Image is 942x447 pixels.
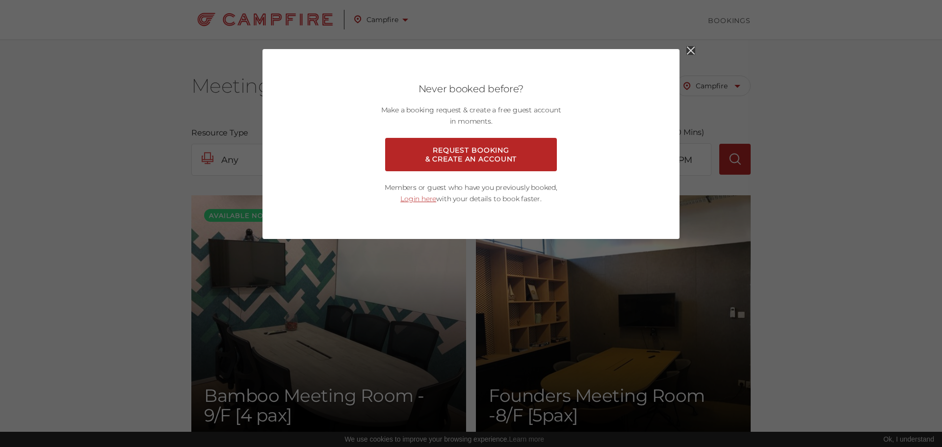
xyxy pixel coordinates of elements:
button: Close [686,46,695,55]
h3: Members or guest who have you previously booked, [385,182,557,193]
h2: Never booked before? [419,83,523,95]
a: Login here [400,194,436,203]
button: REQUEST BOOKING& CREATE AN ACCOUNT [385,138,557,171]
h3: Make a booking request & create a free guest account in moments. [381,105,561,127]
h3: with your details to book faster. [400,193,542,205]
